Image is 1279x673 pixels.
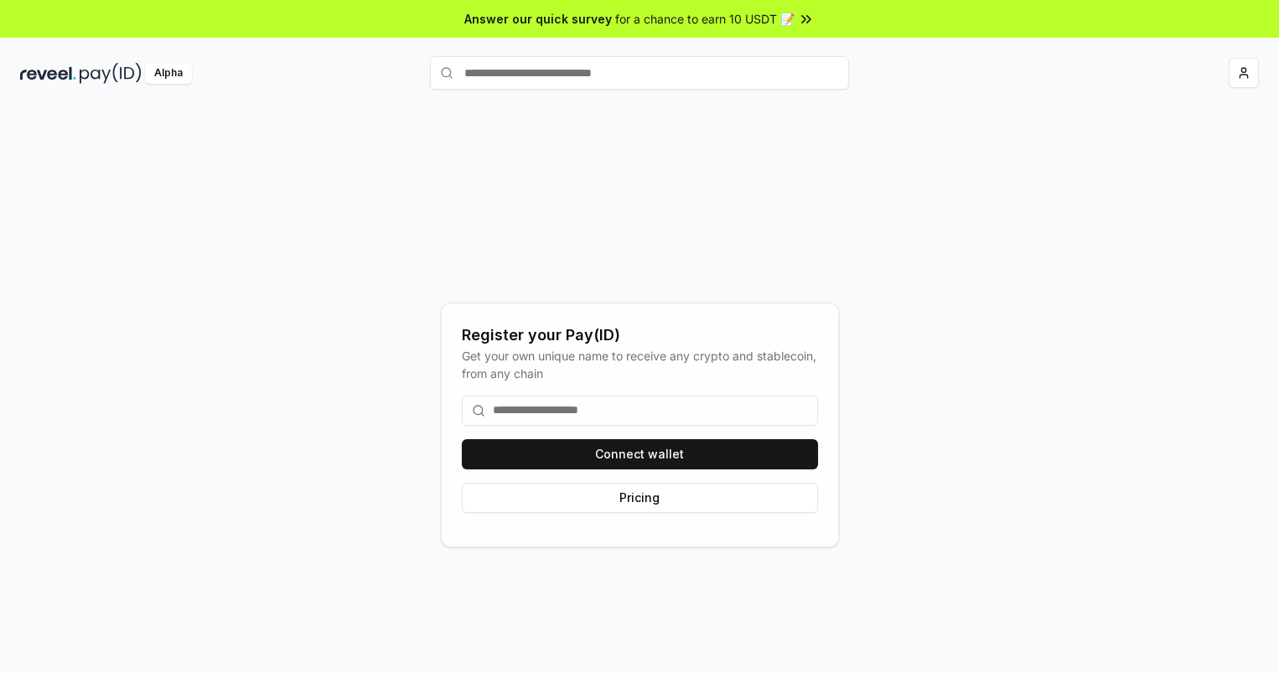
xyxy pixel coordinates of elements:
button: Connect wallet [462,439,818,469]
span: Answer our quick survey [464,10,612,28]
span: for a chance to earn 10 USDT 📝 [615,10,795,28]
img: pay_id [80,63,142,84]
div: Register your Pay(ID) [462,324,818,347]
img: reveel_dark [20,63,76,84]
button: Pricing [462,483,818,513]
div: Get your own unique name to receive any crypto and stablecoin, from any chain [462,347,818,382]
div: Alpha [145,63,192,84]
